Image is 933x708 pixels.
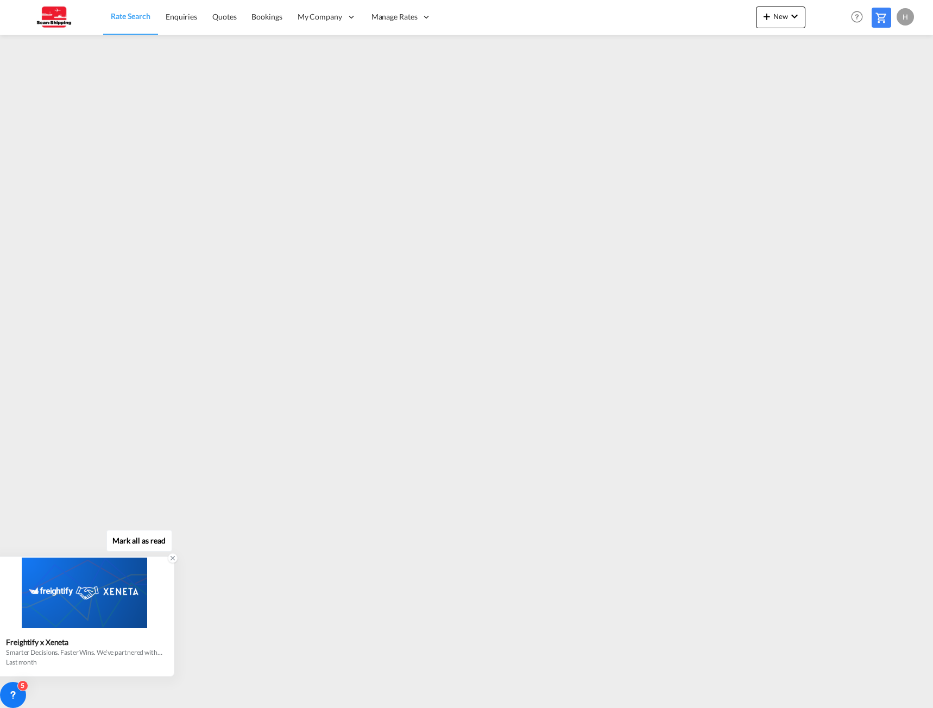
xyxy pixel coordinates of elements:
div: Help [848,8,872,27]
button: icon-plus 400-fgNewicon-chevron-down [756,7,805,28]
div: H [897,8,914,26]
span: Enquiries [166,12,197,21]
span: New [760,12,801,21]
span: Help [848,8,866,26]
md-icon: icon-chevron-down [788,10,801,23]
span: Quotes [212,12,236,21]
img: 123b615026f311ee80dabbd30bc9e10f.jpg [16,5,90,29]
span: Manage Rates [371,11,418,22]
span: Bookings [251,12,282,21]
span: My Company [298,11,342,22]
span: Rate Search [111,11,150,21]
md-icon: icon-plus 400-fg [760,10,773,23]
